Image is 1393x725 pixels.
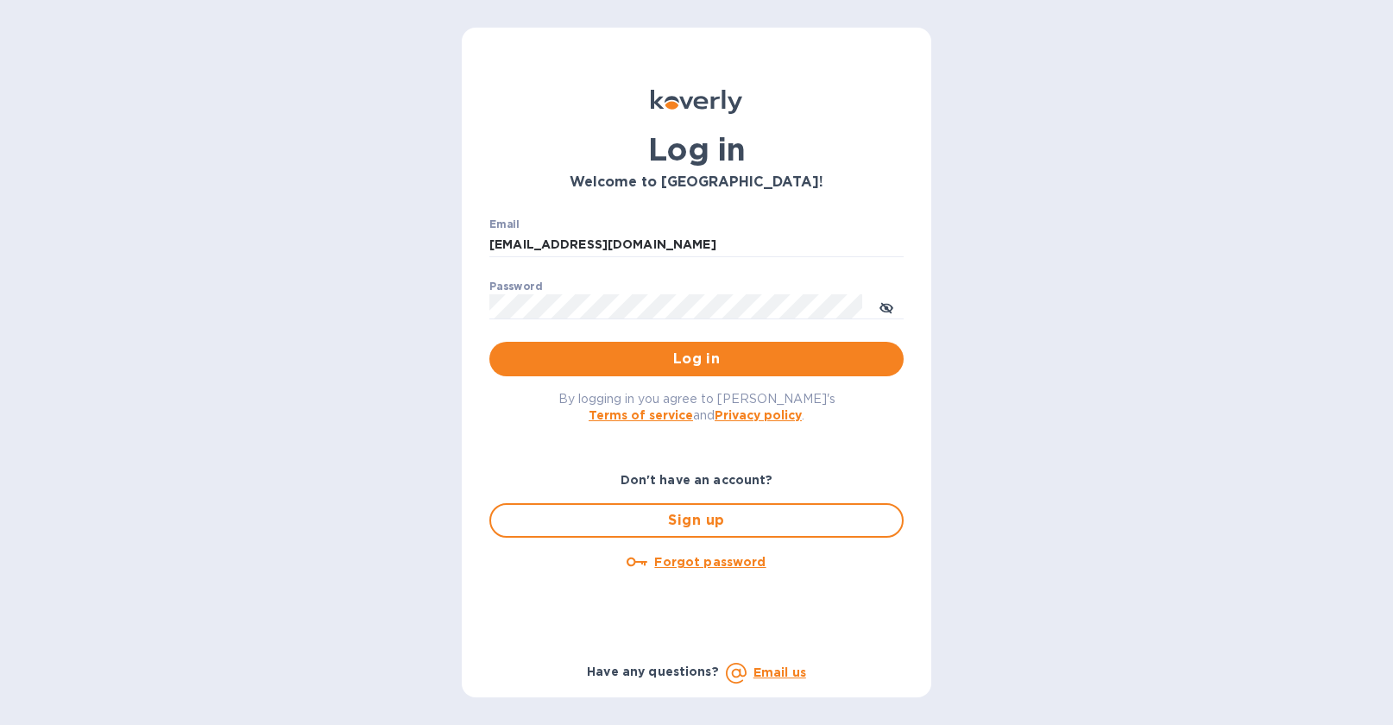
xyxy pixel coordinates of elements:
[587,665,719,678] b: Have any questions?
[558,392,835,422] span: By logging in you agree to [PERSON_NAME]'s and .
[489,174,904,191] h3: Welcome to [GEOGRAPHIC_DATA]!
[715,408,802,422] a: Privacy policy
[651,90,742,114] img: Koverly
[489,131,904,167] h1: Log in
[621,473,773,487] b: Don't have an account?
[589,408,693,422] a: Terms of service
[654,555,766,569] u: Forgot password
[753,665,806,679] a: Email us
[489,232,904,258] input: Enter email address
[489,342,904,376] button: Log in
[489,219,520,230] label: Email
[503,349,890,369] span: Log in
[505,510,888,531] span: Sign up
[869,289,904,324] button: toggle password visibility
[489,503,904,538] button: Sign up
[489,281,542,292] label: Password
